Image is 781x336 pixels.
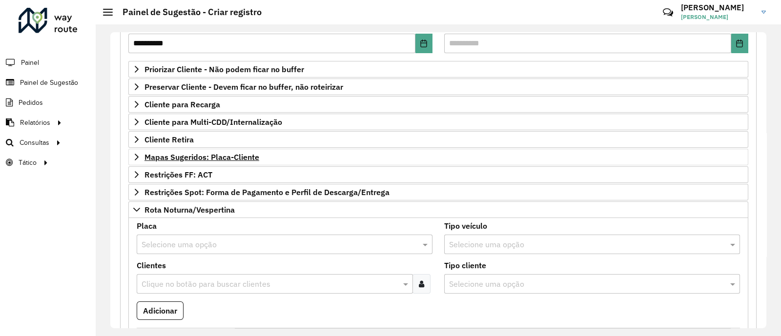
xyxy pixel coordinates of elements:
[20,78,78,88] span: Painel de Sugestão
[144,118,282,126] span: Cliente para Multi-CDD/Internalização
[128,96,748,113] a: Cliente para Recarga
[144,65,304,73] span: Priorizar Cliente - Não podem ficar no buffer
[128,79,748,95] a: Preservar Cliente - Devem ficar no buffer, não roteirizar
[128,201,748,218] a: Rota Noturna/Vespertina
[21,58,39,68] span: Painel
[731,34,748,53] button: Choose Date
[137,220,157,232] label: Placa
[128,131,748,148] a: Cliente Retira
[128,184,748,200] a: Restrições Spot: Forma de Pagamento e Perfil de Descarga/Entrega
[144,171,212,178] span: Restrições FF: ACT
[144,136,194,143] span: Cliente Retira
[681,3,754,12] h3: [PERSON_NAME]
[128,114,748,130] a: Cliente para Multi-CDD/Internalização
[137,301,184,320] button: Adicionar
[19,98,43,108] span: Pedidos
[144,206,235,214] span: Rota Noturna/Vespertina
[128,166,748,183] a: Restrições FF: ACT
[128,61,748,78] a: Priorizar Cliente - Não podem ficar no buffer
[444,259,486,271] label: Tipo cliente
[144,83,343,91] span: Preservar Cliente - Devem ficar no buffer, não roteirizar
[144,188,390,196] span: Restrições Spot: Forma de Pagamento e Perfil de Descarga/Entrega
[113,7,262,18] h2: Painel de Sugestão - Criar registro
[415,34,432,53] button: Choose Date
[658,2,678,23] a: Contato Rápido
[19,158,37,168] span: Tático
[444,220,487,232] label: Tipo veículo
[144,100,220,108] span: Cliente para Recarga
[137,259,166,271] label: Clientes
[144,153,259,161] span: Mapas Sugeridos: Placa-Cliente
[20,138,49,148] span: Consultas
[128,149,748,165] a: Mapas Sugeridos: Placa-Cliente
[681,13,754,21] span: [PERSON_NAME]
[20,118,50,128] span: Relatórios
